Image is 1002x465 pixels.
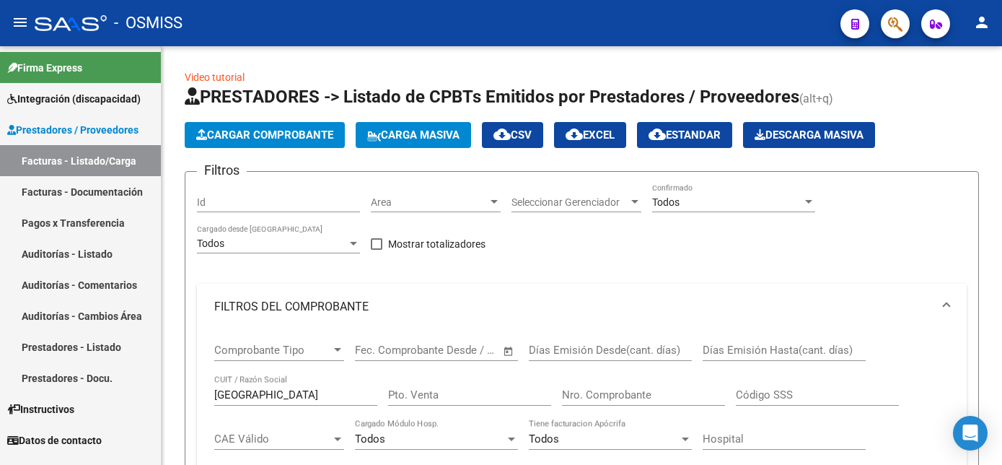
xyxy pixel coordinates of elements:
[12,14,29,31] mat-icon: menu
[953,416,988,451] div: Open Intercom Messenger
[743,122,875,148] button: Descarga Masiva
[185,122,345,148] button: Cargar Comprobante
[652,196,680,208] span: Todos
[799,92,833,105] span: (alt+q)
[649,126,666,143] mat-icon: cloud_download
[371,196,488,209] span: Area
[214,299,932,315] mat-panel-title: FILTROS DEL COMPROBANTE
[529,433,559,446] span: Todos
[214,433,331,446] span: CAE Válido
[482,122,543,148] button: CSV
[196,129,333,142] span: Cargar Comprobante
[197,238,224,249] span: Todos
[356,122,471,148] button: Carga Masiva
[415,344,485,357] input: End date
[493,126,511,143] mat-icon: cloud_download
[7,91,141,107] span: Integración (discapacidad)
[566,126,583,143] mat-icon: cloud_download
[755,129,863,142] span: Descarga Masiva
[214,344,331,357] span: Comprobante Tipo
[7,60,82,76] span: Firma Express
[7,122,139,138] span: Prestadores / Proveedores
[501,343,517,360] button: Open calendar
[355,433,385,446] span: Todos
[355,344,402,357] input: Start date
[637,122,732,148] button: Estandar
[7,401,74,417] span: Instructivos
[197,284,967,330] mat-expansion-panel-header: FILTROS DEL COMPROBANTE
[566,129,615,142] span: EXCEL
[197,160,247,181] h3: Filtros
[554,122,626,148] button: EXCEL
[185,71,245,83] a: Video tutorial
[649,129,721,142] span: Estandar
[185,87,799,107] span: PRESTADORES -> Listado de CPBTs Emitidos por Prestadores / Proveedores
[743,122,875,148] app-download-masive: Descarga masiva de comprobantes (adjuntos)
[114,7,183,39] span: - OSMISS
[511,196,628,209] span: Seleccionar Gerenciador
[388,235,485,253] span: Mostrar totalizadores
[367,129,460,142] span: Carga Masiva
[7,433,102,448] span: Datos de contacto
[493,129,532,142] span: CSV
[973,14,990,31] mat-icon: person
